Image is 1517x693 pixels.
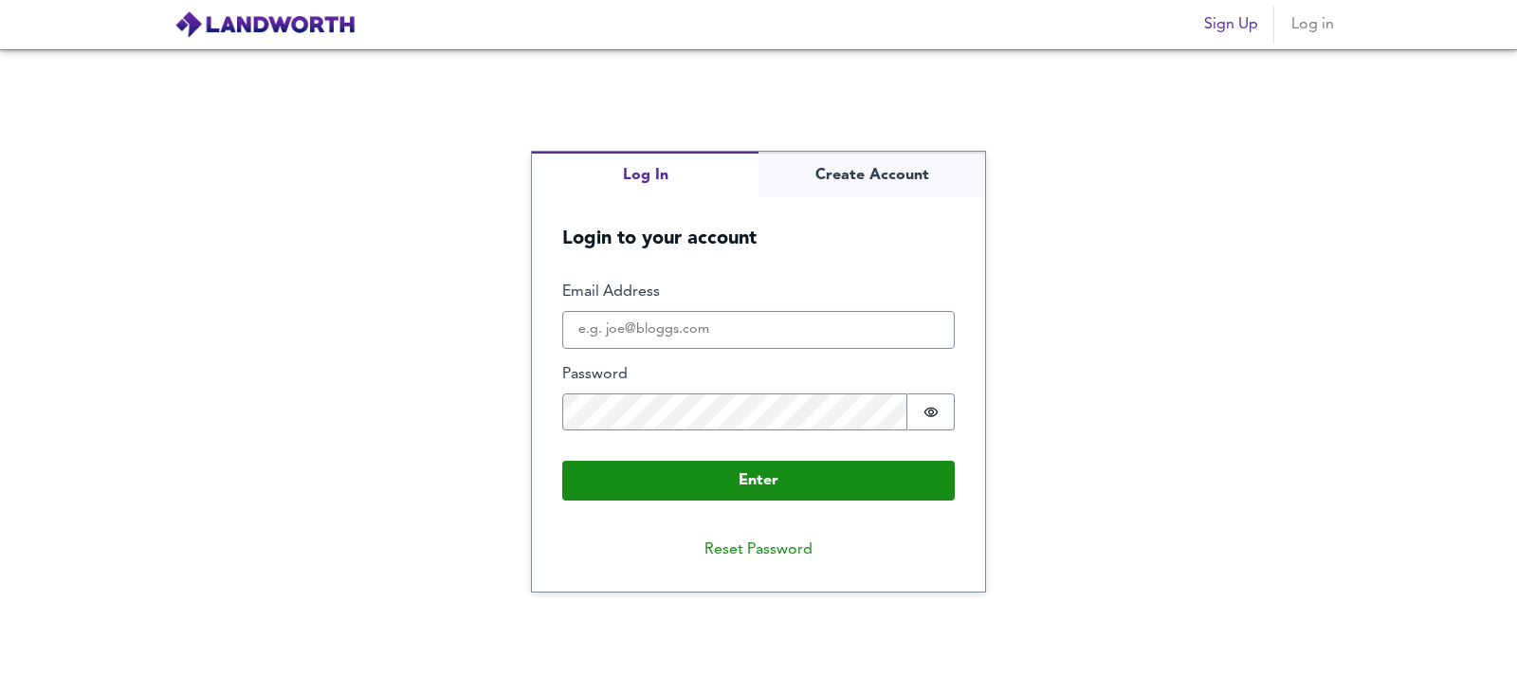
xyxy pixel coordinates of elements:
[174,10,356,39] img: logo
[532,152,758,198] button: Log In
[1197,6,1266,44] button: Sign Up
[532,197,985,251] h5: Login to your account
[1282,6,1343,44] button: Log in
[562,364,955,386] label: Password
[907,393,955,431] button: Show password
[562,461,955,501] button: Enter
[689,531,828,569] button: Reset Password
[1289,11,1335,38] span: Log in
[562,311,955,349] input: e.g. joe@bloggs.com
[1204,11,1258,38] span: Sign Up
[758,152,985,198] button: Create Account
[562,282,955,303] label: Email Address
